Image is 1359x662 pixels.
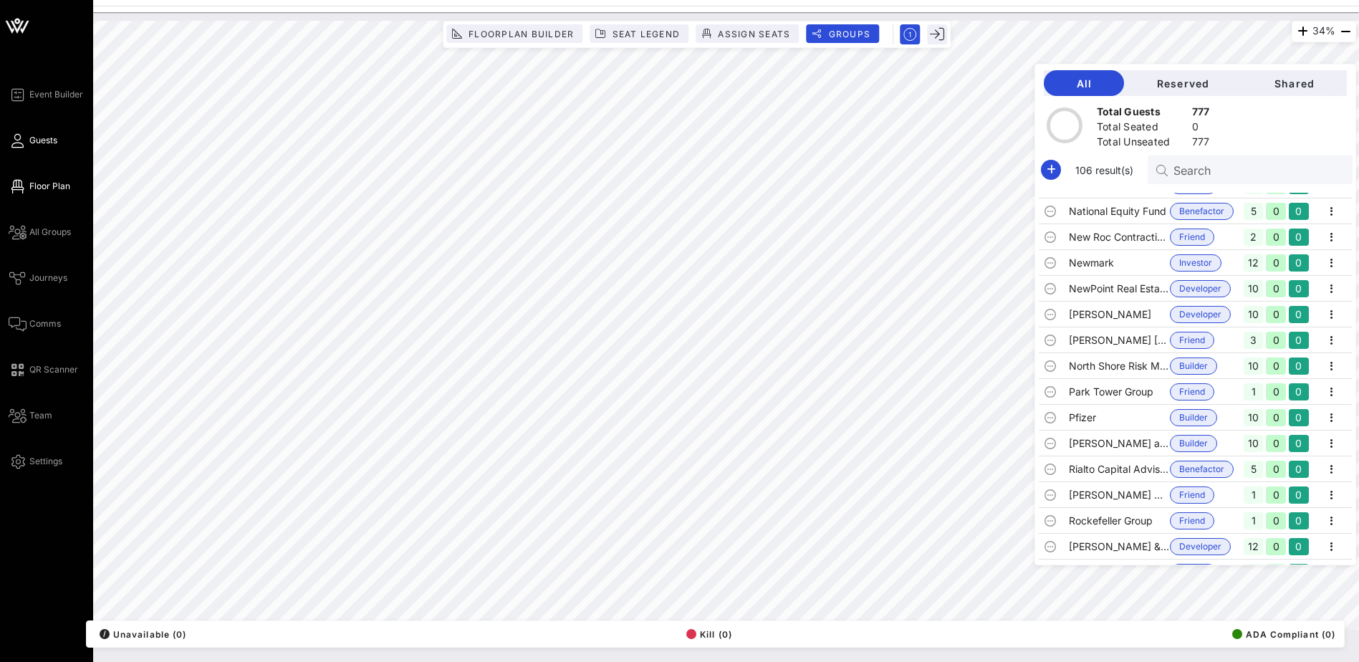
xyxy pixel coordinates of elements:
[9,132,57,149] a: Guests
[1055,77,1113,90] span: All
[1069,431,1170,456] td: [PERSON_NAME] and [PERSON_NAME]
[1135,77,1230,90] span: Reserved
[1069,353,1170,379] td: North Shore Risk Management
[1070,163,1139,178] span: 106 result(s)
[1266,461,1286,478] div: 0
[696,24,799,43] button: Assign Seats
[806,24,879,43] button: Groups
[9,86,83,103] a: Event Builder
[446,24,582,43] button: Floorplan Builder
[1266,280,1286,297] div: 0
[1069,560,1170,585] td: Room & Board
[1289,306,1309,323] div: 0
[1069,302,1170,327] td: [PERSON_NAME]
[1179,487,1205,503] span: Friend
[29,455,62,468] span: Settings
[9,315,61,332] a: Comms
[1266,564,1286,581] div: 0
[1244,203,1264,220] div: 5
[1179,565,1208,580] span: Builder
[1179,513,1205,529] span: Friend
[1289,461,1309,478] div: 0
[1192,105,1210,123] div: 777
[29,134,57,147] span: Guests
[1266,383,1286,400] div: 0
[1289,564,1309,581] div: 0
[1179,307,1221,322] span: Developer
[1069,379,1170,405] td: Park Tower Group
[29,317,61,330] span: Comms
[100,629,186,640] span: Unavailable (0)
[1244,409,1264,426] div: 10
[29,409,52,422] span: Team
[9,269,67,287] a: Journeys
[1069,224,1170,250] td: New Roc Contracting Corp.
[1244,461,1264,478] div: 5
[1266,512,1286,529] div: 0
[1266,203,1286,220] div: 0
[1289,409,1309,426] div: 0
[29,363,78,376] span: QR Scanner
[1289,229,1309,246] div: 0
[1179,203,1224,219] span: Benefactor
[1289,486,1309,504] div: 0
[1097,105,1186,123] div: Total Guests
[1289,383,1309,400] div: 0
[1289,538,1309,555] div: 0
[1244,358,1264,375] div: 10
[1244,486,1264,504] div: 1
[1244,254,1264,272] div: 12
[9,407,52,424] a: Team
[1266,409,1286,426] div: 0
[9,453,62,470] a: Settings
[95,624,186,644] button: /Unavailable (0)
[1192,135,1210,153] div: 777
[9,178,70,195] a: Floor Plan
[1244,564,1264,581] div: 10
[1244,280,1264,297] div: 10
[1069,198,1170,224] td: National Equity Fund
[1266,358,1286,375] div: 0
[1124,70,1242,96] button: Reserved
[1244,435,1264,452] div: 10
[1289,435,1309,452] div: 0
[1179,332,1205,348] span: Friend
[1069,534,1170,560] td: [PERSON_NAME] & [PERSON_NAME]
[1266,538,1286,555] div: 0
[1244,383,1264,400] div: 1
[1289,358,1309,375] div: 0
[1069,250,1170,276] td: Newmark
[1244,512,1264,529] div: 1
[1244,229,1264,246] div: 2
[1228,624,1335,644] button: ADA Compliant (0)
[682,624,732,644] button: Kill (0)
[9,361,78,378] a: QR Scanner
[1179,358,1208,374] span: Builder
[1266,306,1286,323] div: 0
[1179,255,1212,271] span: Investor
[827,29,870,39] span: Groups
[1292,21,1356,42] div: 34%
[1179,410,1208,426] span: Builder
[686,629,732,640] span: Kill (0)
[1097,135,1186,153] div: Total Unseated
[1266,486,1286,504] div: 0
[1289,254,1309,272] div: 0
[1069,276,1170,302] td: NewPoint Real Estate Capital
[1179,436,1208,451] span: Builder
[29,180,70,193] span: Floor Plan
[611,29,680,39] span: Seat Legend
[1179,384,1205,400] span: Friend
[1069,482,1170,508] td: [PERSON_NAME] Associates
[1069,456,1170,482] td: Rialto Capital Advisors
[1266,435,1286,452] div: 0
[1244,306,1264,323] div: 10
[1266,254,1286,272] div: 0
[1192,120,1210,138] div: 0
[1289,512,1309,529] div: 0
[29,88,83,101] span: Event Builder
[1253,77,1335,90] span: Shared
[1289,280,1309,297] div: 0
[1266,332,1286,349] div: 0
[1289,332,1309,349] div: 0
